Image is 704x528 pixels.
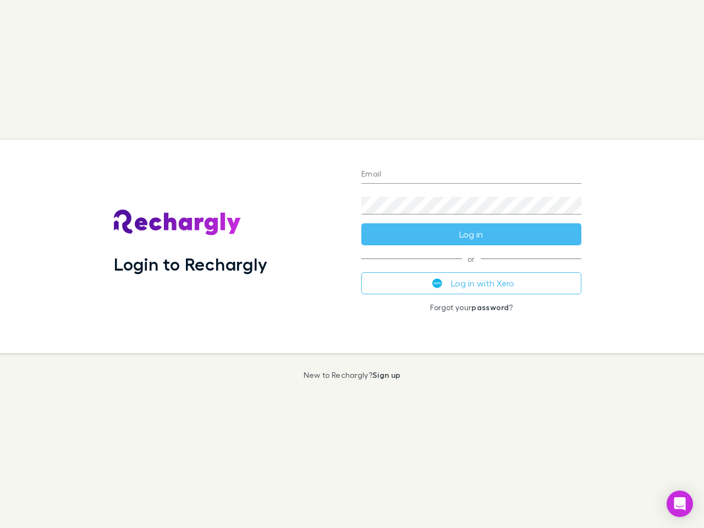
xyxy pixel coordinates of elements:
a: Sign up [372,370,400,380]
img: Rechargly's Logo [114,210,241,236]
button: Log in with Xero [361,272,581,294]
a: password [471,302,509,312]
img: Xero's logo [432,278,442,288]
p: Forgot your ? [361,303,581,312]
h1: Login to Rechargly [114,254,267,274]
button: Log in [361,223,581,245]
div: Open Intercom Messenger [667,491,693,517]
p: New to Rechargly? [304,371,401,380]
